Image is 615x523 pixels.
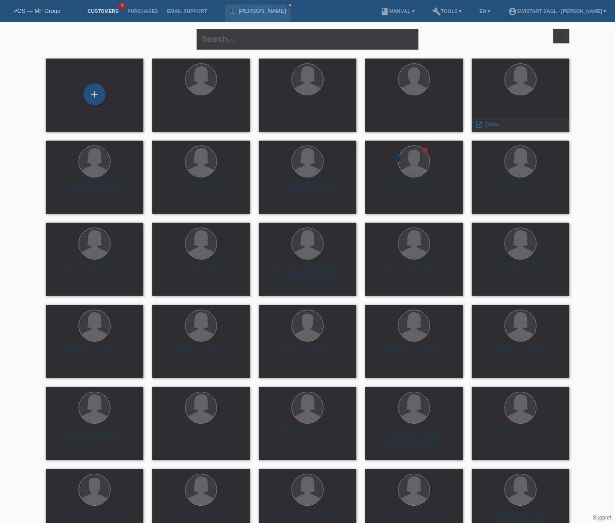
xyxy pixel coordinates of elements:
[504,8,611,14] a: account_circleSwistart Sagl - [PERSON_NAME] ▾
[159,181,243,196] div: [PERSON_NAME] (58)
[394,154,402,164] div: Returned
[376,8,419,14] a: bookManual ▾
[372,263,456,278] div: [PERSON_NAME] (40)
[593,515,611,521] a: Support
[159,428,243,442] div: [PERSON_NAME] (22)
[239,8,286,14] a: [PERSON_NAME]
[479,263,562,278] div: [PERSON_NAME] (26)
[162,8,211,14] a: Email Support
[479,346,562,360] div: [PERSON_NAME] (28)
[83,8,123,14] a: Customers
[118,2,126,10] span: 4
[53,181,136,196] div: [PERSON_NAME] [PERSON_NAME] (36)
[372,346,456,360] div: [PERSON_NAME] (53)
[123,8,162,14] a: Purchases
[266,99,349,114] div: [PERSON_NAME] (42)
[197,29,418,50] input: Search...
[556,31,566,40] i: filter_list
[159,263,243,278] div: [PERSON_NAME] (56)
[479,99,562,114] div: [PERSON_NAME] (27)
[428,8,466,14] a: buildTools ▾
[13,8,60,14] a: POS — MF Group
[266,263,349,279] div: [PERSON_NAME] Valdezia [PERSON_NAME] [PERSON_NAME] Klatzer (37)
[485,121,500,128] span: Show
[479,181,562,196] div: [PERSON_NAME] (43)
[372,181,456,196] div: [PERSON_NAME] (45)
[287,2,293,8] a: close
[266,346,349,360] div: [PERSON_NAME] (43)
[372,99,456,114] div: [PERSON_NAME] (40)
[53,263,136,278] div: [PERSON_NAME] (39)
[475,8,495,14] a: EN ▾
[475,121,483,129] i: launch
[159,346,243,360] div: [PERSON_NAME] (43)
[372,428,456,444] div: [PERSON_NAME] [PERSON_NAME] [PERSON_NAME] (39)
[380,7,389,16] i: book
[159,99,243,114] div: [PERSON_NAME] (48)
[53,346,136,360] div: [PERSON_NAME] (44)
[266,428,349,442] div: [PERSON_NAME] (31)
[53,428,136,442] div: [PERSON_NAME] [PERSON_NAME] (37)
[288,3,292,8] i: close
[84,87,105,102] div: Add customer
[266,181,349,196] div: [PERSON_NAME] [PERSON_NAME] (41)
[432,7,441,16] i: build
[479,428,562,442] div: [PERSON_NAME] (26)
[508,7,517,16] i: account_circle
[475,121,499,128] a: launch Show
[394,154,402,162] i: error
